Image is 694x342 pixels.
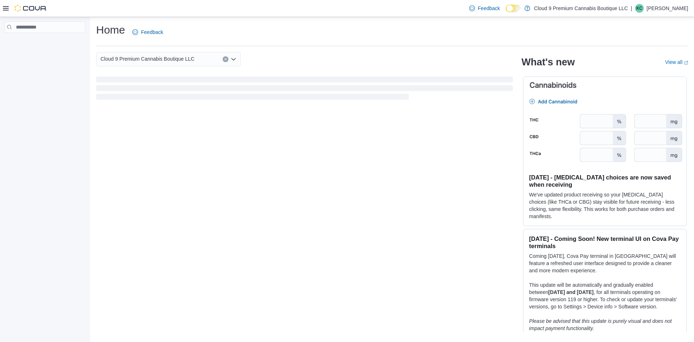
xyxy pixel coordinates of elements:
[529,281,681,310] p: This update will be automatically and gradually enabled between , for all terminals operating on ...
[529,191,681,220] p: We've updated product receiving so your [MEDICAL_DATA] choices (like THCa or CBG) stay visible fo...
[223,56,228,62] button: Clear input
[96,78,513,101] span: Loading
[129,25,166,39] a: Feedback
[637,4,643,13] span: KC
[548,289,594,295] strong: [DATE] and [DATE]
[665,59,688,65] a: View allExternal link
[529,318,672,331] em: Please be advised that this update is purely visual and does not impact payment functionality.
[100,55,194,63] span: Cloud 9 Premium Cannabis Boutique LLC
[647,4,688,13] p: [PERSON_NAME]
[631,4,632,13] p: |
[506,5,521,12] input: Dark Mode
[478,5,500,12] span: Feedback
[141,29,163,36] span: Feedback
[529,174,681,188] h3: [DATE] - [MEDICAL_DATA] choices are now saved when receiving
[231,56,236,62] button: Open list of options
[466,1,503,16] a: Feedback
[522,56,575,68] h2: What's new
[14,5,47,12] img: Cova
[684,61,688,65] svg: External link
[534,4,628,13] p: Cloud 9 Premium Cannabis Boutique LLC
[529,235,681,250] h3: [DATE] - Coming Soon! New terminal UI on Cova Pay terminals
[529,252,681,274] p: Coming [DATE], Cova Pay terminal in [GEOGRAPHIC_DATA] will feature a refreshed user interface des...
[96,23,125,37] h1: Home
[4,34,85,52] nav: Complex example
[635,4,644,13] div: Kaziah Cyr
